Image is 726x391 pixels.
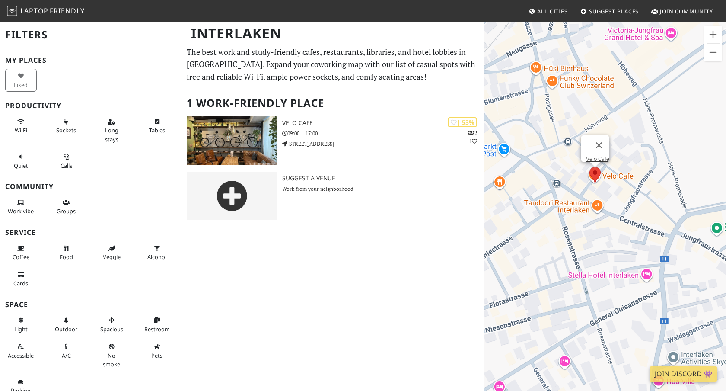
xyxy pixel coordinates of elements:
a: Velo Cafe [586,156,609,162]
h3: Service [5,228,176,237]
span: Pet friendly [151,352,162,359]
p: 2 1 [468,129,477,145]
span: Coffee [13,253,29,261]
span: Restroom [144,325,170,333]
button: Coffee [5,241,37,264]
span: Smoke free [103,352,120,368]
p: The best work and study-friendly cafes, restaurants, libraries, and hotel lobbies in [GEOGRAPHIC_... [187,46,479,83]
p: 09:00 – 17:00 [282,129,484,138]
button: Cards [5,268,37,291]
span: Join Community [660,7,713,15]
button: Pets [141,340,173,362]
h3: Suggest a Venue [282,175,484,182]
span: All Cities [537,7,568,15]
button: Accessible [5,340,37,362]
button: Wi-Fi [5,115,37,138]
button: Long stays [96,115,127,146]
span: Natural light [14,325,28,333]
span: Credit cards [13,279,28,287]
div: | 53% [448,117,477,127]
span: Power sockets [56,126,76,134]
img: Velo Cafe [187,116,277,165]
h3: Velo Cafe [282,119,484,127]
h2: Filters [5,22,176,48]
button: Food [51,241,82,264]
button: Work vibe [5,195,37,218]
button: Close [589,135,609,156]
button: Spacious [96,313,127,336]
span: Air conditioned [62,352,71,359]
img: LaptopFriendly [7,6,17,16]
p: Work from your neighborhood [282,185,484,193]
h3: My Places [5,56,176,64]
a: LaptopFriendly LaptopFriendly [7,4,85,19]
button: Zoom out [704,44,722,61]
button: Light [5,313,37,336]
h1: Interlaken [184,22,482,45]
p: [STREET_ADDRESS] [282,140,484,148]
a: Join Community [648,3,716,19]
button: Zoom in [704,26,722,43]
span: Quiet [14,162,28,170]
span: Long stays [105,126,118,143]
a: Velo Cafe | 53% 21 Velo Cafe 09:00 – 17:00 [STREET_ADDRESS] [181,116,484,165]
button: Alcohol [141,241,173,264]
span: Work-friendly tables [149,126,165,134]
img: gray-place-d2bdb4477600e061c01bd816cc0f2ef0cfcb1ca9e3ad78868dd16fb2af073a21.png [187,172,277,220]
span: Outdoor area [55,325,77,333]
a: Suggest a Venue Work from your neighborhood [181,172,484,220]
h3: Community [5,183,176,191]
h3: Productivity [5,102,176,110]
span: Stable Wi-Fi [15,126,27,134]
span: Friendly [50,6,84,16]
button: No smoke [96,340,127,371]
button: A/C [51,340,82,362]
span: Veggie [103,253,121,261]
button: Veggie [96,241,127,264]
span: People working [8,207,34,215]
span: Group tables [57,207,76,215]
button: Tables [141,115,173,138]
span: Video/audio calls [60,162,72,170]
h2: 1 Work-Friendly Place [187,90,479,116]
h3: Space [5,301,176,309]
button: Sockets [51,115,82,138]
span: Suggest Places [589,7,639,15]
span: Food [60,253,73,261]
span: Accessible [8,352,34,359]
a: All Cities [525,3,571,19]
a: Suggest Places [577,3,643,19]
button: Outdoor [51,313,82,336]
button: Calls [51,150,82,173]
button: Restroom [141,313,173,336]
span: Alcohol [147,253,166,261]
button: Groups [51,195,82,218]
span: Spacious [100,325,123,333]
span: Laptop [20,6,48,16]
button: Quiet [5,150,37,173]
